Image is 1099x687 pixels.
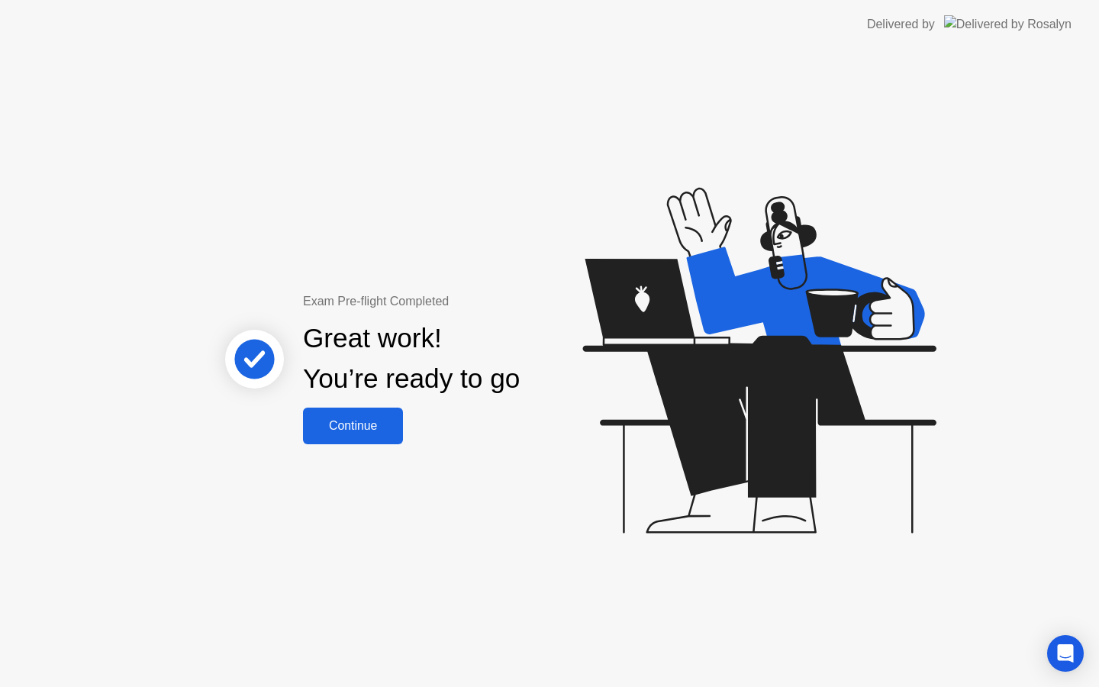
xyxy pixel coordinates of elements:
img: Delivered by Rosalyn [944,15,1072,33]
div: Open Intercom Messenger [1047,635,1084,672]
button: Continue [303,408,403,444]
div: Exam Pre-flight Completed [303,292,618,311]
div: Continue [308,419,398,433]
div: Great work! You’re ready to go [303,318,520,399]
div: Delivered by [867,15,935,34]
